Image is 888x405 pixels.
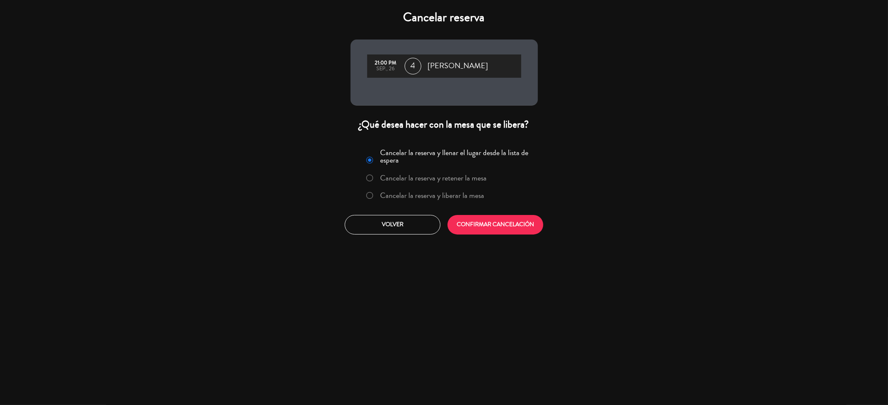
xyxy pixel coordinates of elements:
[448,215,543,235] button: CONFIRMAR CANCELACIÓN
[351,118,538,131] div: ¿Qué desea hacer con la mesa que se libera?
[351,10,538,25] h4: Cancelar reserva
[405,58,421,74] span: 4
[428,60,488,72] span: [PERSON_NAME]
[345,215,440,235] button: Volver
[371,60,400,66] div: 21:00 PM
[371,66,400,72] div: sep., 26
[380,192,484,199] label: Cancelar la reserva y liberar la mesa
[380,174,487,182] label: Cancelar la reserva y retener la mesa
[380,149,532,164] label: Cancelar la reserva y llenar el lugar desde la lista de espera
